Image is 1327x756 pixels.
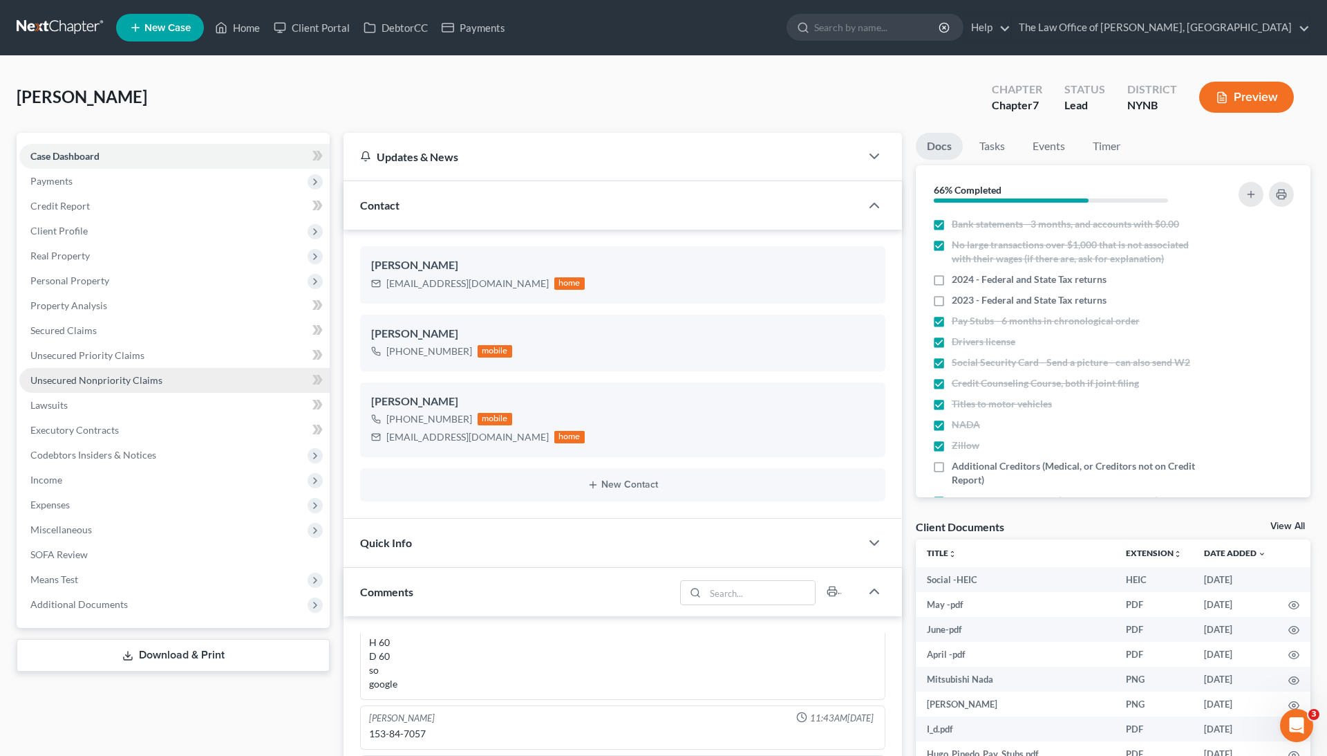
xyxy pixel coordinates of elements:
[968,133,1016,160] a: Tasks
[144,23,191,33] span: New Case
[952,273,1107,286] span: 2024 - Federal and State Tax returns
[30,424,119,436] span: Executory Contracts
[30,324,97,336] span: Secured Claims
[1022,133,1076,160] a: Events
[916,592,1115,617] td: May -pdf
[1193,642,1277,667] td: [DATE]
[1115,717,1193,741] td: PDF
[386,430,549,444] div: [EMAIL_ADDRESS][DOMAIN_NAME]
[435,15,512,40] a: Payments
[369,580,876,691] div: h x c 2/0 married no kids 2 H 60 D 60 so google
[952,238,1200,266] span: No large transactions over $1,000 that is not associated with their wages (if there are, ask for ...
[30,275,109,286] span: Personal Property
[208,15,267,40] a: Home
[360,149,844,164] div: Updates & News
[952,397,1052,411] span: Titles to motor vehicles
[1193,617,1277,642] td: [DATE]
[916,133,963,160] a: Docs
[30,374,162,386] span: Unsecured Nonpriority Claims
[386,277,549,291] div: [EMAIL_ADDRESS][DOMAIN_NAME]
[952,217,1179,231] span: Bank statements - 3 months, and accounts with $0.00
[17,86,147,107] span: [PERSON_NAME]
[1280,709,1313,742] iframe: Intercom live chat
[19,368,330,393] a: Unsecured Nonpriority Claims
[30,449,156,461] span: Codebtors Insiders & Notices
[952,356,1190,369] span: Social Security Card - Send a picture - can also send W2
[1064,82,1105,98] div: Status
[19,343,330,368] a: Unsecured Priority Claims
[30,524,92,535] span: Miscellaneous
[30,200,90,212] span: Credit Report
[1115,567,1193,592] td: HEIC
[554,431,585,443] div: home
[1258,550,1266,558] i: expand_more
[1126,548,1182,558] a: Extensionunfold_more
[30,175,73,187] span: Payments
[1127,82,1177,98] div: District
[916,617,1115,642] td: June-pdf
[952,494,1158,508] span: Petition - Wet Signature (done in office meeting)
[19,144,330,169] a: Case Dashboard
[1193,592,1277,617] td: [DATE]
[30,150,100,162] span: Case Dashboard
[371,257,874,274] div: [PERSON_NAME]
[1115,617,1193,642] td: PDF
[1204,548,1266,558] a: Date Added expand_more
[30,598,128,610] span: Additional Documents
[386,344,472,358] div: [PHONE_NUMBER]
[952,376,1139,390] span: Credit Counseling Course, both if joint filing
[810,712,874,725] span: 11:43AM[DATE]
[19,418,330,443] a: Executory Contracts
[1115,642,1193,667] td: PDF
[1012,15,1310,40] a: The Law Office of [PERSON_NAME], [GEOGRAPHIC_DATA]
[1115,667,1193,692] td: PNG
[30,349,144,361] span: Unsecured Priority Claims
[705,581,815,605] input: Search...
[992,98,1042,113] div: Chapter
[1082,133,1131,160] a: Timer
[19,293,330,318] a: Property Analysis
[916,717,1115,741] td: I_d.pdf
[952,335,1015,349] span: Drivers license
[371,394,874,410] div: [PERSON_NAME]
[952,439,979,452] span: Zillow
[1127,98,1177,113] div: NYNB
[19,393,330,418] a: Lawsuits
[952,314,1140,328] span: Pay Stubs - 6 months in chronological order
[19,542,330,567] a: SOFA Review
[1174,550,1182,558] i: unfold_more
[19,318,330,343] a: Secured Claims
[1193,667,1277,692] td: [DATE]
[916,642,1115,667] td: April -pdf
[267,15,357,40] a: Client Portal
[30,225,88,237] span: Client Profile
[1115,692,1193,717] td: PNG
[992,82,1042,98] div: Chapter
[30,474,62,486] span: Income
[948,550,957,558] i: unfold_more
[1270,522,1305,531] a: View All
[952,459,1200,487] span: Additional Creditors (Medical, or Creditors not on Credit Report)
[30,399,68,411] span: Lawsuits
[30,499,70,510] span: Expenses
[357,15,435,40] a: DebtorCC
[360,199,399,212] span: Contact
[369,712,435,725] div: [PERSON_NAME]
[916,692,1115,717] td: [PERSON_NAME]
[814,15,941,40] input: Search by name...
[952,418,980,432] span: NADA
[1193,717,1277,741] td: [DATE]
[934,184,1001,196] strong: 66% Completed
[1115,592,1193,617] td: PDF
[916,567,1115,592] td: Social -HEIC
[369,727,876,741] div: 153-84-7057
[386,412,472,426] div: [PHONE_NUMBER]
[952,293,1107,307] span: 2023 - Federal and State Tax returns
[1199,82,1294,113] button: Preview
[927,548,957,558] a: Titleunfold_more
[371,479,874,490] button: New Contact
[1193,567,1277,592] td: [DATE]
[554,277,585,290] div: home
[360,536,412,549] span: Quick Info
[30,299,107,311] span: Property Analysis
